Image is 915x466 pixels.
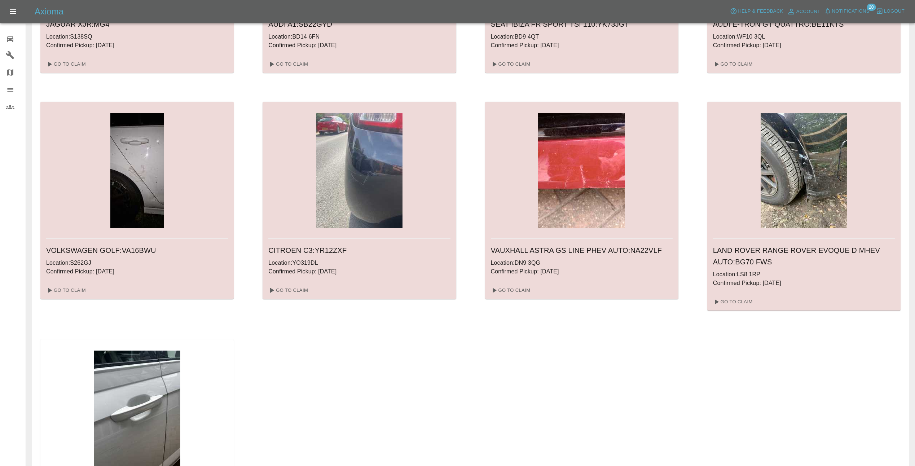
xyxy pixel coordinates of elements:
[46,259,228,267] p: Location: S262GJ
[491,267,673,276] p: Confirmed Pickup: [DATE]
[710,58,755,70] a: Go To Claim
[867,4,876,11] span: 20
[713,270,895,279] p: Location: LS8 1RP
[822,6,871,17] button: Notifications
[491,18,673,30] h6: SEAT IBIZA FR SPORT TSI 110 : YK73JGT
[488,285,532,296] a: Go To Claim
[46,245,228,256] h6: VOLKSWAGEN GOLF : VA16BWU
[491,32,673,41] p: Location: BD9 4QT
[491,41,673,50] p: Confirmed Pickup: [DATE]
[268,259,450,267] p: Location: YO319DL
[268,245,450,256] h6: CITROEN C3 : YR12ZXF
[268,32,450,41] p: Location: BD14 6FN
[713,279,895,287] p: Confirmed Pickup: [DATE]
[713,245,895,268] h6: LAND ROVER RANGE ROVER EVOQUE D MHEV AUTO : BG70 FWS
[491,245,673,256] h6: VAUXHALL ASTRA GS LINE PHEV AUTO : NA22VLF
[796,8,821,16] span: Account
[710,296,755,308] a: Go To Claim
[713,18,895,30] h6: AUDI E-TRON GT QUATTRO : BE11KTS
[738,7,783,16] span: Help & Feedback
[488,58,532,70] a: Go To Claim
[46,267,228,276] p: Confirmed Pickup: [DATE]
[832,7,870,16] span: Notifications
[46,41,228,50] p: Confirmed Pickup: [DATE]
[713,41,895,50] p: Confirmed Pickup: [DATE]
[46,32,228,41] p: Location: S138SQ
[265,285,310,296] a: Go To Claim
[43,58,88,70] a: Go To Claim
[874,6,906,17] button: Logout
[43,285,88,296] a: Go To Claim
[785,6,822,17] a: Account
[268,18,450,30] h6: AUDI A1 : SB22GYD
[265,58,310,70] a: Go To Claim
[268,267,450,276] p: Confirmed Pickup: [DATE]
[46,18,228,30] h6: JAGUAR XJR : MG4
[884,7,905,16] span: Logout
[35,6,63,17] h5: Axioma
[4,3,22,20] button: Open drawer
[728,6,785,17] button: Help & Feedback
[491,259,673,267] p: Location: DN9 3QG
[268,41,450,50] p: Confirmed Pickup: [DATE]
[713,32,895,41] p: Location: WF10 3QL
